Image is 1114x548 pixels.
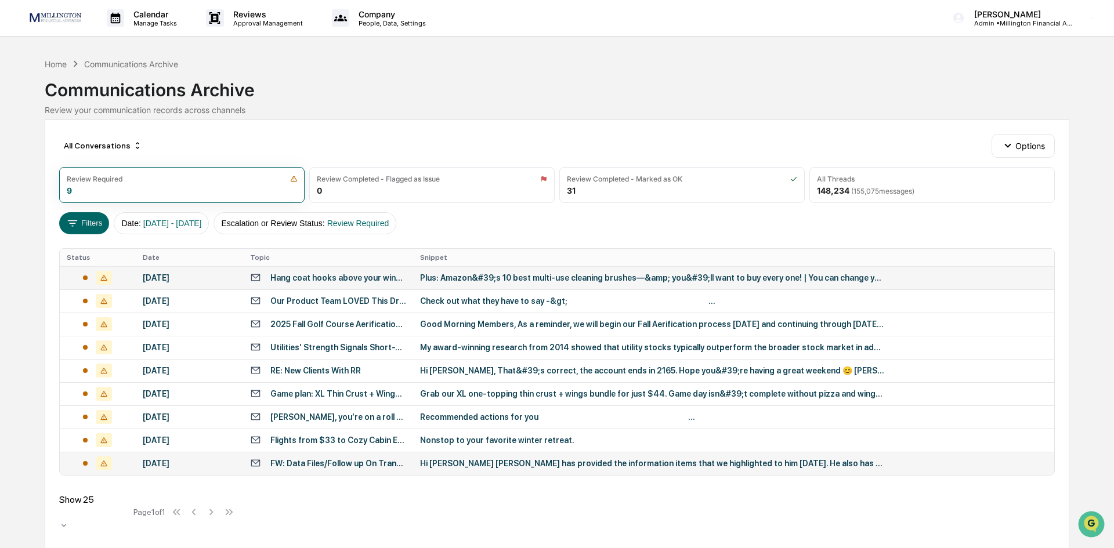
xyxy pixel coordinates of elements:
div: [DATE] [143,343,236,352]
div: Grab our XL one-topping thin crust + wings bundle for just $44. Game day isn&#39;t complete witho... [420,389,884,398]
div: 2025 Fall Golf Course Aerification Reminder [270,320,406,329]
img: 1746055101610-c473b297-6a78-478c-a979-82029cc54cd1 [12,89,32,110]
div: Hang coat hooks above your window [270,273,406,282]
div: Hi [PERSON_NAME], That&#39;s correct, the account ends in 2165. Hope you&#39;re having a great we... [420,366,884,375]
iframe: Open customer support [1077,510,1108,541]
div: Hi [PERSON_NAME] [PERSON_NAME] has provided the information items that we highlighted to him [DAT... [420,459,884,468]
div: 31 [567,186,576,195]
div: 0 [317,186,322,195]
img: logo [28,12,84,24]
div: [DATE] [143,459,236,468]
button: Filters [59,212,110,234]
div: Plus: Amazon&#39;s 10 best multi-use cleaning brushes—&amp; you&#39;ll want to buy every one! | Y... [420,273,884,282]
div: All Threads [817,175,855,183]
a: 🔎Data Lookup [7,164,78,184]
div: Nonstop to your favorite winter retreat. ͏‌ ͏‌ ͏‌ ͏‌ ͏‌ ͏‌ ͏‌ ͏‌ ͏‌ ͏‌ ͏‌ ͏‌ ͏‌ ͏‌ ͏‌ ͏‌ ͏‌ ͏‌ ͏‌... [420,436,884,445]
button: Date:[DATE] - [DATE] [114,212,209,234]
span: [DATE] - [DATE] [143,219,202,228]
p: How can we help? [12,24,211,43]
div: [DATE] [143,366,236,375]
div: 9 [67,186,72,195]
p: Reviews [224,9,309,19]
p: Approval Management [224,19,309,27]
div: My award-winning research from 2014 showed that utility stocks typically outperform the broader s... [420,343,884,352]
a: 🖐️Preclearance [7,141,79,162]
th: Snippet [413,249,1054,266]
div: Recommended actions for you ͏ ͏ ͏ ͏ ͏ ͏ ͏ ͏ ͏ ͏ ͏ ͏ ͏ ͏ ͏ ͏ ͏ ͏ ͏ ͏ ͏ ͏ ͏ ͏ ͏ ͏ ͏ ͏ ͏ ͏ ͏ ͏ ͏ ͏ ͏... [420,412,884,422]
span: Review Required [327,219,389,228]
div: [DATE] [143,436,236,445]
div: 🖐️ [12,147,21,157]
div: Home [45,59,67,69]
span: Attestations [96,146,144,158]
div: Review your communication records across channels [45,105,1069,115]
div: [PERSON_NAME], you’re on a roll on LinkedIn! [270,412,406,422]
img: icon [540,175,547,183]
div: Check out what they have to say -&gt; ͏ ͏ ͏ ͏ ͏ ͏ ͏ ͏ ͏ ͏ ͏ ͏ ͏ ͏ ͏ ͏ ͏ ͏ ͏ ͏ ͏ ͏ ͏ ͏ ͏ ͏ ͏ ͏ ͏ ͏... [420,296,884,306]
th: Status [60,249,136,266]
span: Preclearance [23,146,75,158]
a: Powered byPylon [82,196,140,205]
div: [DATE] [143,389,236,398]
div: We're available if you need us! [39,100,147,110]
div: RE: New Clients With RR [270,366,361,375]
div: Communications Archive [45,70,1069,100]
div: Flights from $33 to Cozy Cabin Escapes [270,436,406,445]
div: Game plan: XL Thin Crust + Wings for $40 🍕 [270,389,406,398]
div: 🗄️ [84,147,93,157]
div: [DATE] [143,412,236,422]
button: Options [992,134,1055,157]
span: Pylon [115,197,140,205]
p: [PERSON_NAME] [965,9,1073,19]
p: Calendar [124,9,183,19]
div: Review Completed - Marked as OK [567,175,682,183]
button: Escalation or Review Status:Review Required [214,212,396,234]
div: Page 1 of 1 [133,507,165,517]
div: Review Required [67,175,122,183]
span: Data Lookup [23,168,73,180]
div: 🔎 [12,169,21,179]
div: Review Completed - Flagged as Issue [317,175,440,183]
th: Date [136,249,243,266]
div: Our Product Team LOVED This Drop 👜 [270,296,406,306]
p: Admin • Millington Financial Advisors, LLC [965,19,1073,27]
div: Good Morning Members, As a reminder, we will begin our Fall Aerification process [DATE] and conti... [420,320,884,329]
a: 🗄️Attestations [79,141,149,162]
div: Communications Archive [84,59,178,69]
div: Start new chat [39,89,190,100]
div: Show 25 [59,494,129,505]
p: People, Data, Settings [349,19,432,27]
img: icon [290,175,298,183]
div: All Conversations [59,136,147,155]
th: Topic [243,249,413,266]
div: [DATE] [143,296,236,306]
p: Company [349,9,432,19]
span: ( 155,075 messages) [851,187,914,195]
button: Start new chat [197,92,211,106]
div: FW: Data Files/Follow up On Transfers [270,459,406,468]
img: icon [790,175,797,183]
div: [DATE] [143,273,236,282]
div: 148,234 [817,186,914,195]
p: Manage Tasks [124,19,183,27]
div: [DATE] [143,320,236,329]
div: Utilities’ Strength Signals Short-Term Volatility Ahead [270,343,406,352]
